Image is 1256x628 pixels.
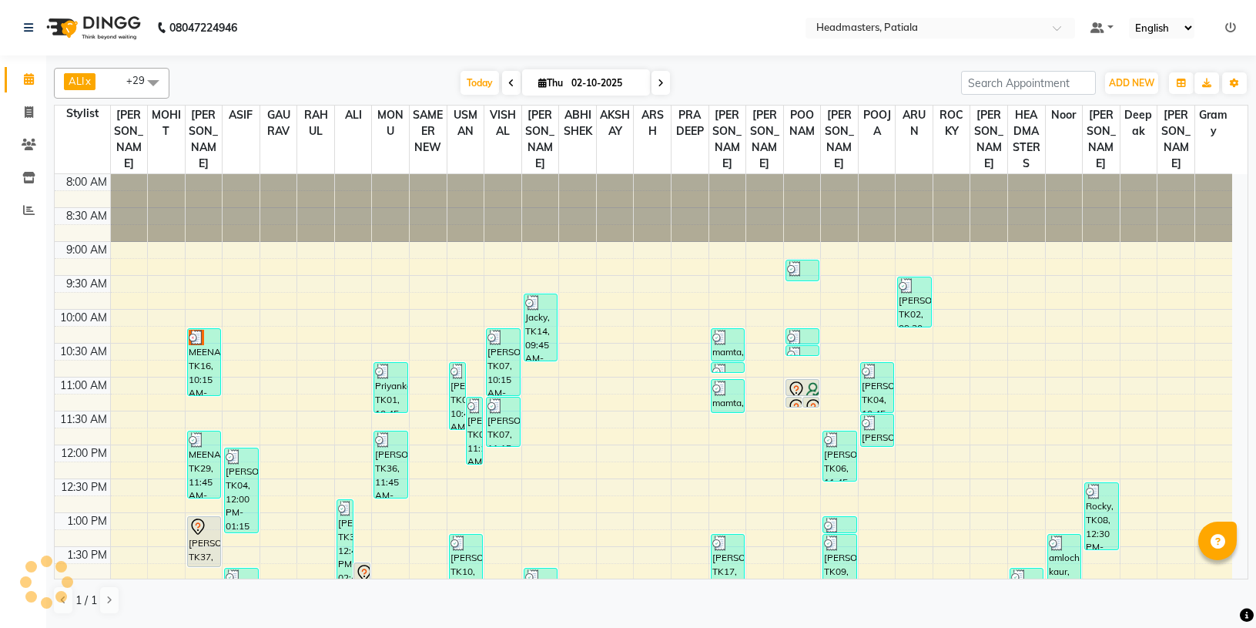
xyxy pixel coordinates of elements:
[450,535,482,601] div: [PERSON_NAME], TK10, 01:15 PM-02:15 PM, HCG - Hair Cut by Senior Hair Stylist
[1120,106,1157,141] span: Deepak
[1008,106,1045,173] span: HEADMASTERS
[148,106,185,141] span: MOHIT
[467,398,482,464] div: [PERSON_NAME], TK05, 11:15 AM-12:15 PM, HCG - Hair Cut by Senior Hair Stylist
[861,415,893,446] div: [PERSON_NAME], TK04, 11:30 AM-12:00 PM, BLCH-F - Face
[223,106,260,125] span: ASIF
[821,106,858,173] span: [PERSON_NAME]
[57,310,110,326] div: 10:00 AM
[786,398,802,407] div: [PERSON_NAME], TK35, 11:15 AM-11:20 AM, TH-UL - [GEOGRAPHIC_DATA]
[746,106,783,173] span: [PERSON_NAME]
[823,535,856,612] div: [PERSON_NAME], TK09, 01:15 PM-02:25 PM, WX-FA-RC - Waxing Full Arms - Premium,WX-FL-RC - Waxing F...
[57,378,110,394] div: 11:00 AM
[784,106,821,141] span: POONAM
[63,276,110,292] div: 9:30 AM
[1157,106,1194,173] span: [PERSON_NAME]
[186,106,223,173] span: [PERSON_NAME]
[672,106,708,141] span: PRADEEP
[634,106,671,141] span: ARSH
[567,72,644,95] input: 2025-10-02
[970,106,1007,173] span: [PERSON_NAME]
[75,593,97,609] span: 1 / 1
[225,448,257,532] div: [PERSON_NAME], TK04, 12:00 PM-01:15 PM, RT-IG - [PERSON_NAME] Touchup(one inch only)
[374,363,407,412] div: Priyanka, TK01, 10:45 AM-11:30 AM, BD - Blow dry
[64,547,110,563] div: 1:30 PM
[709,106,746,173] span: [PERSON_NAME]
[1105,72,1158,94] button: ADD NEW
[111,106,148,173] span: [PERSON_NAME]
[447,106,484,141] span: USMAN
[859,106,896,141] span: POOJA
[57,344,110,360] div: 10:30 AM
[372,106,409,141] span: MONU
[58,479,110,495] div: 12:30 PM
[335,106,372,125] span: ALI
[188,329,220,395] div: MEENAKSHI, TK16, 10:15 AM-11:15 AM, HCLD - Hair Cut by Creative Director
[898,277,930,327] div: [PERSON_NAME], TK02, 09:30 AM-10:15 AM, PC1 - Pedicures Classic
[169,6,237,49] b: 08047224946
[461,71,499,95] span: Today
[896,106,933,141] span: ARUN
[522,106,559,173] span: [PERSON_NAME]
[410,106,447,157] span: SAMEER NEW
[559,106,596,141] span: ABHISHEK
[712,380,744,412] div: mamta, TK03, 11:00 AM-11:30 AM, Nose Wax
[188,432,220,498] div: MEENAKSHI, TK29, 11:45 AM-12:45 PM, HCLD - Hair Cut by Creative Director
[524,294,557,361] div: Jacky, TK14, 09:45 AM-10:45 AM, HCLD - Hair Cut by Creative Director
[1048,535,1080,618] div: amloch kaur, TK18, 01:15 PM-02:30 PM, BD - Blow dry,SSL - Shampoo
[64,513,110,529] div: 1:00 PM
[1085,483,1117,549] div: Rocky, TK08, 12:30 PM-01:30 PM, HCG - Hair Cut by Senior Hair Stylist
[1109,77,1154,89] span: ADD NEW
[803,398,819,407] div: [PERSON_NAME], TK35, 11:15 AM-11:20 AM, WX-UA-RC - Waxing Under Arms - Premium
[786,329,819,344] div: [PERSON_NAME], TK19, 10:15 AM-10:30 AM, TH-EB - Eyebrows
[260,106,297,141] span: GAURAV
[126,74,156,86] span: +29
[487,329,519,395] div: [PERSON_NAME], TK07, 10:15 AM-11:15 AM, HCG - Hair Cut by Senior Hair Stylist
[55,106,110,122] div: Stylist
[188,517,220,566] div: [PERSON_NAME], TK37, 01:00 PM-01:45 PM, BRD - [PERSON_NAME]
[786,380,819,395] div: [PERSON_NAME], TK35, 11:00 AM-11:15 AM, TH-EB - Eyebrows
[484,106,521,141] span: VISHAL
[63,174,110,190] div: 8:00 AM
[63,208,110,224] div: 8:30 AM
[1046,106,1083,125] span: Noor
[1191,566,1241,613] iframe: chat widget
[823,432,856,481] div: [PERSON_NAME], TK06, 11:45 AM-12:30 PM, WX-FL - Waxing Full Legs -Regular,WX-FA-RC - Waxing Full ...
[933,106,970,141] span: ROCKY
[961,71,1096,95] input: Search Appointment
[823,517,856,532] div: [PERSON_NAME], TK09, 01:00 PM-01:15 PM, [GEOGRAPHIC_DATA]-FL-RC - Waxing Full Legs -Premium
[487,398,519,446] div: [PERSON_NAME], TK07, 11:15 AM-12:00 PM, BRD - [PERSON_NAME]
[450,363,465,429] div: [PERSON_NAME], TK06, 10:45 AM-11:45 AM, HCG - Hair Cut by Senior Hair Stylist
[374,432,407,498] div: [PERSON_NAME], TK36, 11:45 AM-12:45 PM, OPT - Plex treatment
[58,445,110,462] div: 12:00 PM
[57,411,110,428] div: 11:30 AM
[1195,106,1232,141] span: Gramy
[861,363,893,412] div: [PERSON_NAME], TK04, 10:45 AM-11:30 AM, CLP-O3 EXP - O3+ Express Cleanup
[39,6,145,49] img: logo
[786,260,819,280] div: [PERSON_NAME], TK02, 09:15 AM-09:35 AM, WX-HL - Waxing Half Legs - Regular
[297,106,334,141] span: RAHUL
[84,75,91,87] a: x
[69,75,84,87] span: ALI
[1083,106,1120,173] span: [PERSON_NAME]
[712,363,744,372] div: mamta, TK03, 10:45 AM-10:55 AM, WX-UL-RC - Waxing Upper Lip - Premium
[1010,569,1043,601] div: [PERSON_NAME], TK11, 01:45 PM-02:15 PM, BA - Bridal Advance
[63,242,110,258] div: 9:00 AM
[534,77,567,89] span: Thu
[712,329,744,361] div: mamta, TK03, 10:15 AM-10:45 AM, Eye Brow Wax
[597,106,634,141] span: AKSHAY
[786,346,819,355] div: [PERSON_NAME], TK19, 10:30 AM-10:35 AM, TH-UL - [GEOGRAPHIC_DATA]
